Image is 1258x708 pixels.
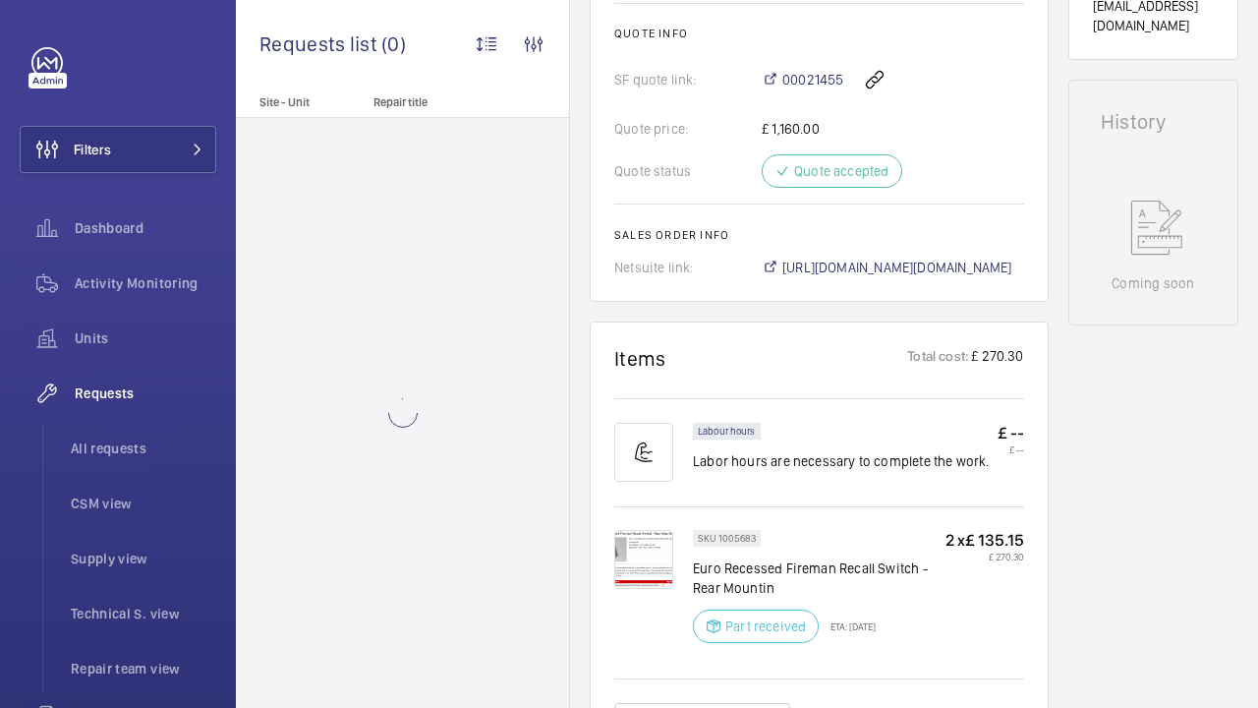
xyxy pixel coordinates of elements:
span: Technical S. view [71,604,216,623]
a: 00021455 [762,70,843,89]
p: Part received [725,617,806,636]
p: SKU 1005683 [698,535,756,542]
p: 2 x £ 135.15 [945,530,1024,551]
p: Labor hours are necessary to complete the work. [693,451,990,471]
span: Activity Monitoring [75,273,216,293]
span: Filters [74,140,111,159]
p: Euro Recessed Fireman Recall Switch - Rear Mountin [693,559,945,598]
span: CSM view [71,494,216,513]
p: Labour hours [698,428,756,435]
button: Filters [20,126,216,173]
p: ETA: [DATE] [819,620,876,632]
p: £ -- [998,423,1024,443]
span: All requests [71,439,216,458]
p: £ -- [998,443,1024,455]
p: Total cost: [907,346,969,371]
span: [URL][DOMAIN_NAME][DOMAIN_NAME] [782,258,1012,277]
p: Repair title [373,95,503,109]
a: [URL][DOMAIN_NAME][DOMAIN_NAME] [762,258,1012,277]
h1: Items [614,346,666,371]
img: muscle-sm.svg [614,423,673,482]
p: Site - Unit [236,95,366,109]
img: -Ly_w_vekaop00TxZhFw0_qV_pxqTTwEFuSBLZMXtduV9gIe.png [614,530,673,589]
span: Requests [75,383,216,403]
span: Requests list [259,31,381,56]
span: 00021455 [782,70,843,89]
p: £ 270.30 [945,551,1024,562]
span: Dashboard [75,218,216,238]
span: Supply view [71,549,216,568]
span: Repair team view [71,659,216,678]
h2: Quote info [614,27,1024,40]
p: Coming soon [1112,273,1194,293]
p: £ 270.30 [969,346,1023,371]
h1: History [1101,112,1206,132]
h2: Sales order info [614,228,1024,242]
span: Units [75,328,216,348]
